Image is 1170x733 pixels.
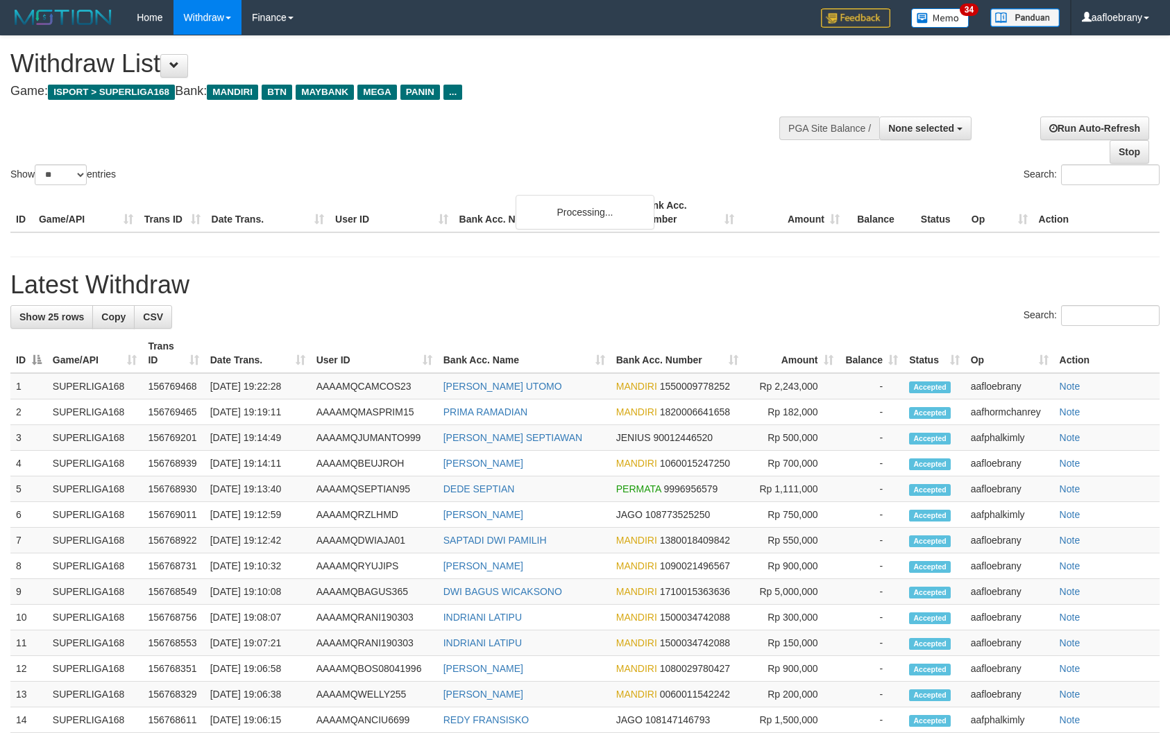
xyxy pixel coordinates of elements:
td: SUPERLIGA168 [47,373,143,399]
span: Copy 1090021496567 to clipboard [660,560,730,571]
td: [DATE] 19:08:07 [205,605,311,630]
label: Show entries [10,164,116,185]
td: aafloebrany [965,476,1054,502]
td: 13 [10,682,47,707]
td: 12 [10,656,47,682]
span: Accepted [909,381,951,393]
td: [DATE] 19:10:32 [205,553,311,579]
th: Bank Acc. Name: activate to sort column ascending [438,334,611,373]
a: [PERSON_NAME] [443,663,523,674]
a: CSV [134,305,172,329]
td: Rp 200,000 [744,682,839,707]
td: 2 [10,399,47,425]
span: Accepted [909,458,951,470]
td: SUPERLIGA168 [47,425,143,451]
td: aafloebrany [965,656,1054,682]
th: Action [1033,193,1160,232]
td: 14 [10,707,47,733]
span: Copy 108773525250 to clipboard [645,509,710,520]
span: Accepted [909,407,951,419]
td: Rp 1,500,000 [744,707,839,733]
td: - [839,425,904,451]
a: Stop [1110,140,1149,164]
a: Note [1060,689,1080,700]
span: MANDIRI [616,586,657,597]
td: AAAAMQANCIU6699 [311,707,438,733]
td: - [839,630,904,656]
span: 34 [960,3,978,16]
td: 1 [10,373,47,399]
td: AAAAMQRANI190303 [311,605,438,630]
td: 3 [10,425,47,451]
td: 156769468 [142,373,204,399]
td: 156768329 [142,682,204,707]
td: - [839,682,904,707]
span: MANDIRI [616,689,657,700]
a: INDRIANI LATIPU [443,612,522,623]
a: REDY FRANSISKO [443,714,529,725]
th: Balance [845,193,915,232]
span: JAGO [616,509,643,520]
span: PERMATA [616,483,661,494]
td: Rp 700,000 [744,451,839,476]
span: CSV [143,311,163,322]
span: MANDIRI [616,637,657,648]
span: MANDIRI [616,406,657,417]
span: Accepted [909,715,951,727]
a: Note [1060,637,1080,648]
td: [DATE] 19:12:59 [205,502,311,528]
a: Note [1060,560,1080,571]
th: ID [10,193,33,232]
span: Copy 1080029780427 to clipboard [660,663,730,674]
span: Copy 90012446520 to clipboard [653,432,713,443]
label: Search: [1024,164,1160,185]
span: Accepted [909,510,951,521]
span: Copy 1550009778252 to clipboard [660,381,730,392]
th: Bank Acc. Number [635,193,740,232]
th: Status: activate to sort column ascending [904,334,965,373]
span: Accepted [909,535,951,547]
td: 4 [10,451,47,476]
span: Copy 1710015363636 to clipboard [660,586,730,597]
a: PRIMA RAMADIAN [443,406,527,417]
span: MANDIRI [616,535,657,546]
a: INDRIANI LATIPU [443,637,522,648]
td: AAAAMQBAGUS365 [311,579,438,605]
td: aafloebrany [965,605,1054,630]
td: aafloebrany [965,630,1054,656]
td: AAAAMQBEUJROH [311,451,438,476]
td: aafloebrany [965,579,1054,605]
th: Trans ID: activate to sort column ascending [142,334,204,373]
span: ... [443,85,462,100]
span: JENIUS [616,432,651,443]
td: 156768611 [142,707,204,733]
th: Balance: activate to sort column ascending [839,334,904,373]
span: Accepted [909,587,951,598]
td: 156768731 [142,553,204,579]
span: Accepted [909,638,951,650]
td: SUPERLIGA168 [47,399,143,425]
span: Accepted [909,433,951,445]
span: MANDIRI [616,560,657,571]
td: Rp 900,000 [744,656,839,682]
td: AAAAMQWELLY255 [311,682,438,707]
td: [DATE] 19:06:58 [205,656,311,682]
a: Note [1060,483,1080,494]
span: MEGA [357,85,397,100]
span: Show 25 rows [19,311,84,322]
span: Copy 1500034742088 to clipboard [660,637,730,648]
td: 156768756 [142,605,204,630]
td: [DATE] 19:13:40 [205,476,311,502]
a: Note [1060,458,1080,469]
td: - [839,656,904,682]
td: AAAAMQCAMCOS23 [311,373,438,399]
span: PANIN [400,85,440,100]
td: aafphalkimly [965,502,1054,528]
a: [PERSON_NAME] [443,509,523,520]
td: - [839,476,904,502]
span: Copy 1060015247250 to clipboard [660,458,730,469]
a: Note [1060,406,1080,417]
td: - [839,373,904,399]
td: - [839,553,904,579]
span: MANDIRI [616,381,657,392]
